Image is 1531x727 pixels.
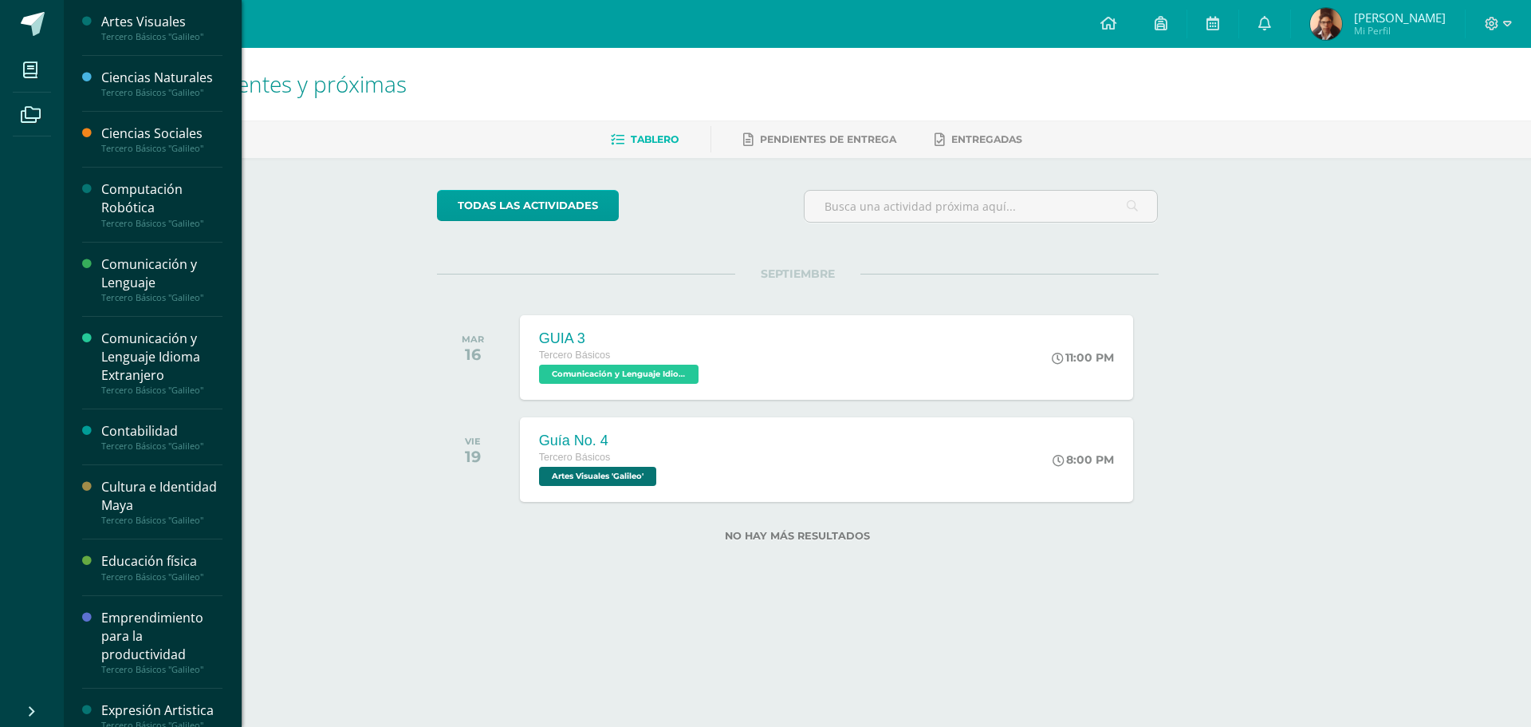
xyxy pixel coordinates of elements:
[539,433,660,449] div: Guía No. 4
[101,292,222,303] div: Tercero Básicos "Galileo"
[805,191,1158,222] input: Busca una actividad próxima aquí...
[101,180,222,228] a: Computación RobóticaTercero Básicos "Galileo"
[743,127,896,152] a: Pendientes de entrega
[101,330,222,396] a: Comunicación y Lenguaje Idioma ExtranjeroTercero Básicos "Galileo"
[101,124,222,143] div: Ciencias Sociales
[465,436,481,447] div: VIE
[1052,350,1114,365] div: 11:00 PM
[101,180,222,217] div: Computación Robótica
[539,330,703,347] div: GUIA 3
[101,69,222,87] div: Ciencias Naturales
[101,701,222,720] div: Expresión Artistica
[101,13,222,42] a: Artes VisualesTercero Básicos "Galileo"
[760,133,896,145] span: Pendientes de entrega
[935,127,1022,152] a: Entregadas
[101,552,222,582] a: Educación físicaTercero Básicos "Galileo"
[101,13,222,31] div: Artes Visuales
[539,365,699,384] span: Comunicación y Lenguaje Idioma Extranjero 'Galileo'
[631,133,679,145] span: Tablero
[101,552,222,571] div: Educación física
[101,255,222,303] a: Comunicación y LenguajeTercero Básicos "Galileo"
[101,515,222,526] div: Tercero Básicos "Galileo"
[101,422,222,452] a: ContabilidadTercero Básicos "Galileo"
[437,530,1159,542] label: No hay más resultados
[1310,8,1342,40] img: 3a6ce4f768a7b1eafc7f18269d90ebb8.png
[101,255,222,292] div: Comunicación y Lenguaje
[611,127,679,152] a: Tablero
[1053,452,1114,467] div: 8:00 PM
[101,478,222,515] div: Cultura e Identidad Maya
[462,345,484,364] div: 16
[539,350,611,361] span: Tercero Básicos
[101,218,222,229] div: Tercero Básicos "Galileo"
[101,478,222,526] a: Cultura e Identidad MayaTercero Básicos "Galileo"
[101,385,222,396] div: Tercero Básicos "Galileo"
[101,609,222,664] div: Emprendimiento para la productividad
[539,467,656,486] span: Artes Visuales 'Galileo'
[101,143,222,154] div: Tercero Básicos "Galileo"
[101,664,222,675] div: Tercero Básicos "Galileo"
[539,452,611,463] span: Tercero Básicos
[101,124,222,154] a: Ciencias SocialesTercero Básicos "Galileo"
[101,330,222,385] div: Comunicación y Lenguaje Idioma Extranjero
[735,267,860,281] span: SEPTIEMBRE
[101,441,222,452] div: Tercero Básicos "Galileo"
[101,571,222,583] div: Tercero Básicos "Galileo"
[101,31,222,42] div: Tercero Básicos "Galileo"
[1354,24,1446,38] span: Mi Perfil
[465,447,481,466] div: 19
[1354,10,1446,26] span: [PERSON_NAME]
[462,334,484,345] div: MAR
[101,87,222,98] div: Tercero Básicos "Galileo"
[437,190,619,221] a: todas las Actividades
[101,422,222,441] div: Contabilidad
[101,69,222,98] a: Ciencias NaturalesTercero Básicos "Galileo"
[83,69,407,99] span: Actividades recientes y próximas
[951,133,1022,145] span: Entregadas
[101,609,222,675] a: Emprendimiento para la productividadTercero Básicos "Galileo"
